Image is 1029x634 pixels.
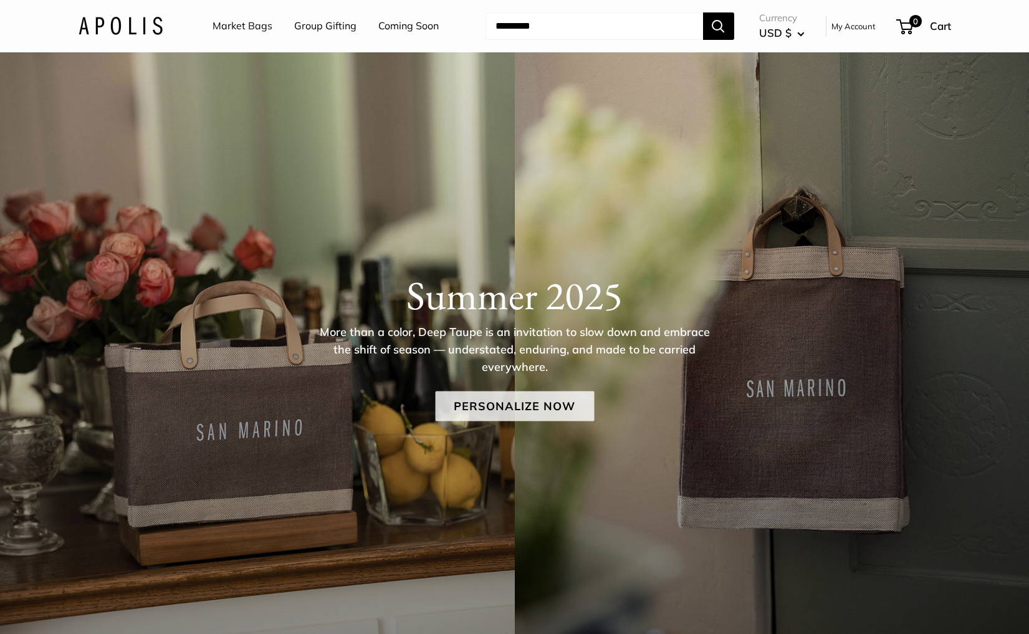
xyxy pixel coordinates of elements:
[294,17,357,36] a: Group Gifting
[909,15,921,27] span: 0
[312,324,717,376] p: More than a color, Deep Taupe is an invitation to slow down and embrace the shift of season — und...
[378,17,439,36] a: Coming Soon
[79,17,163,35] img: Apolis
[486,12,703,40] input: Search...
[930,19,951,32] span: Cart
[213,17,272,36] a: Market Bags
[759,26,792,39] span: USD $
[759,23,805,43] button: USD $
[759,9,805,27] span: Currency
[831,19,876,34] a: My Account
[703,12,734,40] button: Search
[897,16,951,36] a: 0 Cart
[79,272,951,319] h1: Summer 2025
[435,391,594,421] a: Personalize Now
